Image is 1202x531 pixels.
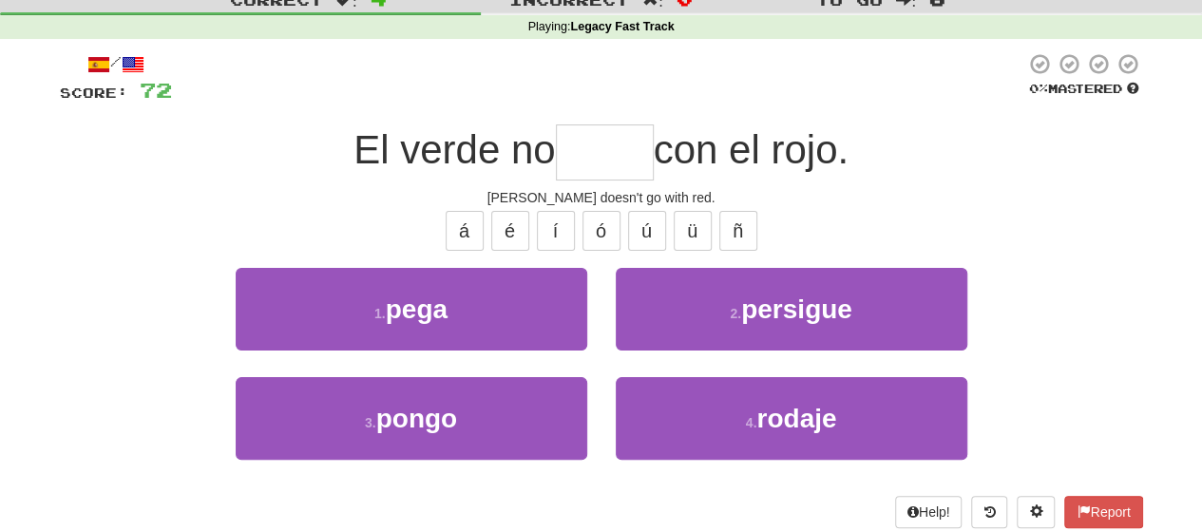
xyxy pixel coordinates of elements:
[386,294,448,324] span: pega
[674,211,712,251] button: ü
[1025,81,1143,98] div: Mastered
[376,404,458,433] span: pongo
[365,415,376,430] small: 3 .
[756,404,836,433] span: rodaje
[628,211,666,251] button: ú
[236,268,587,351] button: 1.pega
[491,211,529,251] button: é
[582,211,620,251] button: ó
[654,127,849,172] span: con el rojo.
[353,127,555,172] span: El verde no
[1029,81,1048,96] span: 0 %
[537,211,575,251] button: í
[374,306,386,321] small: 1 .
[60,52,172,76] div: /
[616,268,967,351] button: 2.persigue
[446,211,484,251] button: á
[616,377,967,460] button: 4.rodaje
[60,85,128,101] span: Score:
[746,415,757,430] small: 4 .
[730,306,741,321] small: 2 .
[236,377,587,460] button: 3.pongo
[60,188,1143,207] div: [PERSON_NAME] doesn't go with red.
[895,496,963,528] button: Help!
[1064,496,1142,528] button: Report
[140,78,172,102] span: 72
[741,294,852,324] span: persigue
[719,211,757,251] button: ñ
[570,20,674,33] strong: Legacy Fast Track
[971,496,1007,528] button: Round history (alt+y)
